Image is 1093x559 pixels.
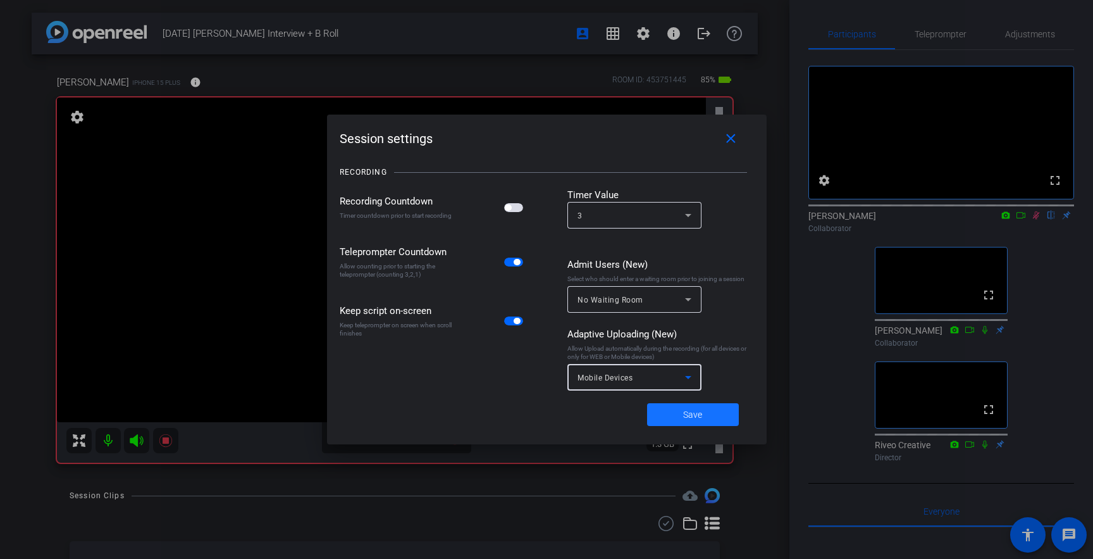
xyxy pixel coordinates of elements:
div: Select who should enter a waiting room prior to joining a session [567,275,754,283]
mat-icon: close [723,131,739,147]
div: Keep script on-screen [340,304,457,318]
div: Recording Countdown [340,194,457,208]
div: Session settings [340,127,754,150]
div: Timer countdown prior to start recording [340,211,457,220]
openreel-title-line: RECORDING [340,156,754,188]
div: Allow counting prior to starting the teleprompter (counting 3,2,1) [340,262,457,279]
span: No Waiting Room [577,296,643,305]
div: Keep teleprompter on screen when scroll finishes [340,321,457,337]
div: Adaptive Uploading (New) [567,327,754,341]
div: Teleprompter Countdown [340,245,457,259]
button: Save [647,403,739,426]
div: Timer Value [567,188,754,202]
span: Mobile Devices [577,374,633,382]
span: Save [683,408,702,422]
span: 3 [577,211,583,220]
div: RECORDING [340,166,387,179]
div: Admit Users (New) [567,258,754,272]
div: Allow Upload automatically during the recording (for all devices or only for WEB or Mobile devices) [567,344,754,361]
